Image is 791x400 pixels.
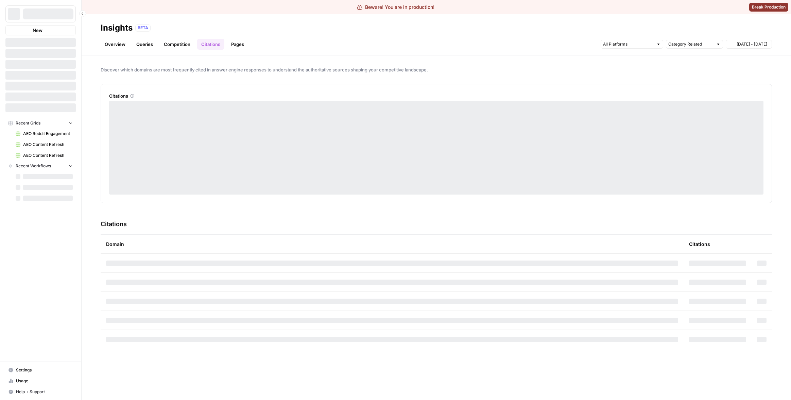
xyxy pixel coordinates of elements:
div: Citations [689,235,710,253]
span: AEO Content Refresh [23,152,73,159]
span: Break Production [752,4,786,10]
a: AEO Reddit Engagement [13,128,76,139]
span: AEO Reddit Engagement [23,131,73,137]
input: All Platforms [603,41,653,48]
a: Overview [101,39,130,50]
a: Usage [5,376,76,386]
button: New [5,25,76,35]
div: Beware! You are in production! [357,4,434,11]
div: Citations [109,93,763,99]
button: Break Production [749,3,788,12]
a: AEO Content Refresh [13,150,76,161]
span: Settings [16,367,73,373]
a: Citations [197,39,224,50]
div: BETA [135,24,151,31]
div: Domain [106,235,678,253]
span: [DATE] - [DATE] [737,41,767,47]
button: Recent Grids [5,118,76,128]
span: Usage [16,378,73,384]
button: Recent Workflows [5,161,76,171]
span: Recent Workflows [16,163,51,169]
span: AEO Content Refresh [23,141,73,148]
a: Queries [132,39,157,50]
div: Insights [101,22,133,33]
h3: Citations [101,219,127,229]
span: Help + Support [16,389,73,395]
a: AEO Content Refresh [13,139,76,150]
span: Recent Grids [16,120,40,126]
span: New [33,27,42,34]
span: Discover which domains are most frequently cited in answer engine responses to understand the aut... [101,66,772,73]
input: Category Related [668,41,713,48]
a: Pages [227,39,248,50]
a: Competition [160,39,194,50]
button: Help + Support [5,386,76,397]
a: Settings [5,365,76,376]
button: [DATE] - [DATE] [726,40,772,49]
